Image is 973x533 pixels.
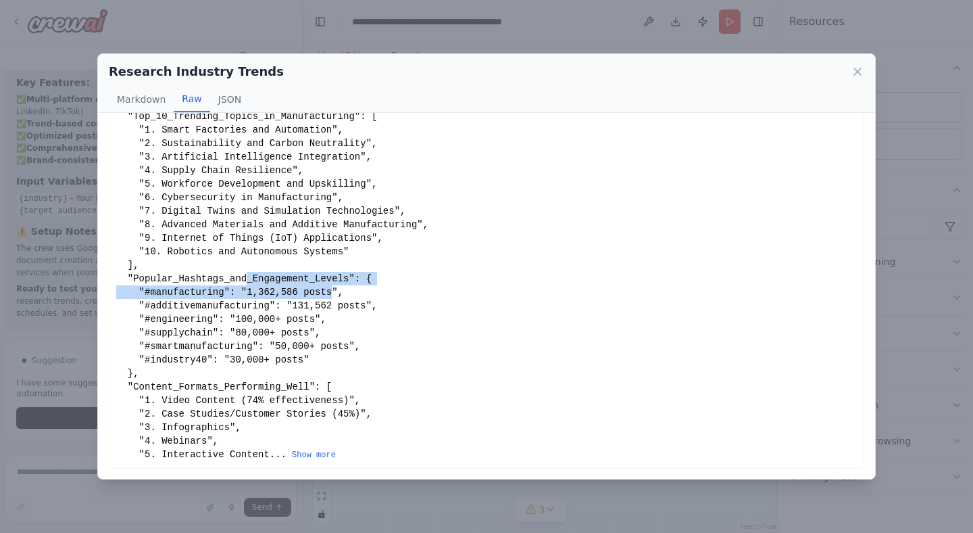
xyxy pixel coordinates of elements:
[109,87,174,112] button: Markdown
[210,87,250,112] button: JSON
[116,96,857,461] div: { "Top_10_Trending_Topics_in_Manufacturing": [ "1. Smart Factories and Automation", "2. Sustainab...
[292,450,336,461] button: Show more
[109,62,284,81] h2: Research Industry Trends
[174,87,209,112] button: Raw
